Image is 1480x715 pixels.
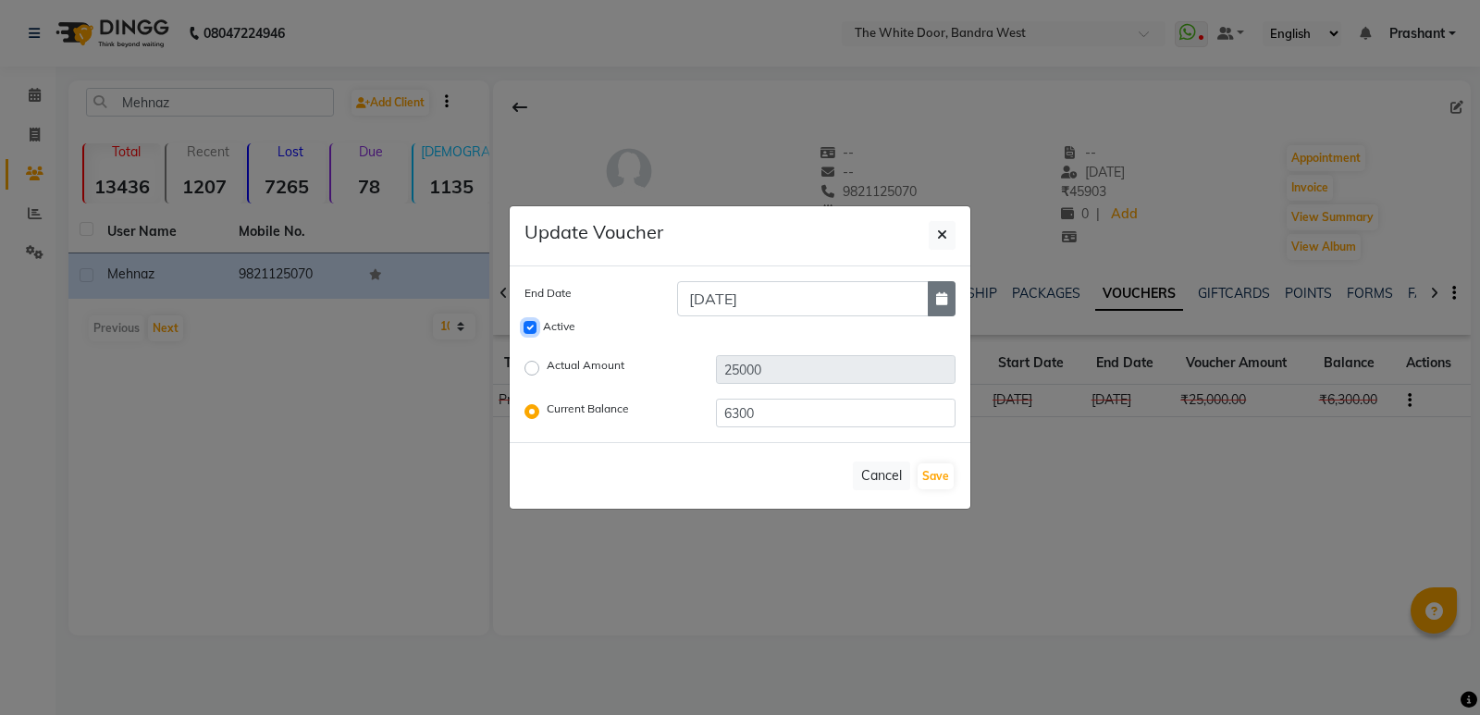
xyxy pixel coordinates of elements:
[543,318,575,335] label: Active
[853,462,910,490] button: Cancel
[547,357,624,379] label: Actual Amount
[918,463,954,489] button: Save
[716,355,956,384] input: Actual Amount
[524,285,572,302] label: End Date
[524,221,663,243] h5: Update Voucher
[547,401,629,423] label: Current Balance
[716,399,956,427] input: Current Balance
